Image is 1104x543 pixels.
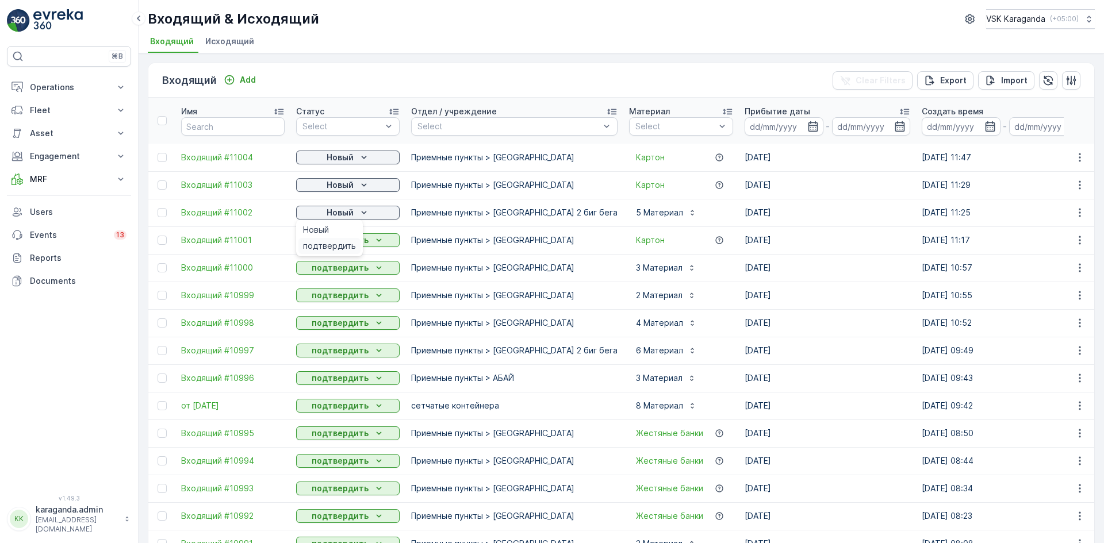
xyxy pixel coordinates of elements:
a: Жестяные банки [636,455,703,467]
button: KKkaraganda.admin[EMAIL_ADDRESS][DOMAIN_NAME] [7,504,131,534]
button: подтвердить [296,316,400,330]
button: Export [917,71,973,90]
a: Входящий #10992 [181,510,285,522]
p: Export [940,75,967,86]
ul: Новый [296,219,363,256]
td: [DATE] [739,282,916,309]
a: Documents [7,269,131,292]
p: Users [30,206,126,218]
button: подтвердить [296,288,400,302]
div: Toggle Row Selected [158,208,167,217]
input: dd/mm/yyyy [832,117,911,136]
td: [DATE] [739,392,916,419]
p: Входящий & Исходящий [148,10,319,28]
td: Приемные пункты > АБАЙ [405,364,623,392]
p: подтвердить [312,317,369,329]
button: Operations [7,76,131,99]
button: VSK Karaganda(+05:00) [986,9,1095,29]
a: Жестяные банки [636,428,703,439]
span: Входящий [150,36,194,47]
td: [DATE] [739,309,916,337]
input: dd/mm/yyyy [1009,117,1088,136]
td: [DATE] 08:44 [916,447,1093,475]
p: Import [1001,75,1028,86]
td: Приемные пункты > [GEOGRAPHIC_DATA] 2 биг бега [405,337,623,364]
span: Входящий #11002 [181,207,285,218]
a: Входящий #10994 [181,455,285,467]
p: подтвердить [312,290,369,301]
p: Имя [181,106,197,117]
button: Engagement [7,145,131,168]
a: Входящий #10993 [181,483,285,494]
button: 4 Материал [629,314,704,332]
td: [DATE] [739,502,916,530]
div: Toggle Row Selected [158,236,167,245]
a: от 08.09.2025 [181,400,285,411]
button: подтвердить [296,426,400,440]
p: подтвердить [312,262,369,274]
p: 2 Материал [636,290,683,301]
a: Входящий #10999 [181,290,285,301]
div: Toggle Row Selected [158,511,167,521]
p: подтвердить [312,428,369,439]
p: [EMAIL_ADDRESS][DOMAIN_NAME] [36,515,118,534]
span: Входящий #11001 [181,234,285,246]
td: сетчатыe контейнера [405,392,623,419]
a: Картон [636,179,665,191]
button: Asset [7,122,131,145]
a: Жестяные банки [636,483,703,494]
button: Fleet [7,99,131,122]
td: [DATE] [739,144,916,171]
input: Search [181,117,285,136]
p: подтвердить [312,455,369,467]
p: 3 Материал [636,372,683,384]
p: Add [240,74,256,86]
input: dd/mm/yyyy [745,117,823,136]
button: подтвердить [296,509,400,523]
a: Events13 [7,224,131,247]
a: Входящий #11003 [181,179,285,191]
p: Новый [327,179,354,191]
td: [DATE] [739,475,916,502]
p: Events [30,229,107,241]
span: Исходящий [205,36,254,47]
input: dd/mm/yyyy [922,117,1000,136]
p: karaganda.admin [36,504,118,515]
td: [DATE] 08:34 [916,475,1093,502]
span: Входящий #10995 [181,428,285,439]
div: Toggle Row Selected [158,180,167,190]
button: подтвердить [296,371,400,385]
p: 3 Материал [636,262,683,274]
td: [DATE] [739,226,916,254]
td: Приемные пункты > [GEOGRAPHIC_DATA] [405,254,623,282]
td: [DATE] 11:29 [916,171,1093,199]
p: ⌘B [112,52,123,61]
button: Новый [296,178,400,192]
div: Toggle Row Selected [158,263,167,272]
button: Clear Filters [833,71,913,90]
button: Import [978,71,1034,90]
td: Приемные пункты > [GEOGRAPHIC_DATA] [405,144,623,171]
a: Входящий #11004 [181,152,285,163]
td: [DATE] [739,337,916,364]
p: Создать время [922,106,983,117]
div: Toggle Row Selected [158,373,167,383]
p: подтвердить [312,400,369,411]
span: Новый [303,224,329,236]
p: VSK Karaganda [986,13,1045,25]
a: Входящий #10997 [181,345,285,356]
p: Входящий [162,72,217,88]
button: MRF [7,168,131,191]
p: Fleet [30,105,108,116]
td: [DATE] [739,171,916,199]
span: Входящий #11000 [181,262,285,274]
div: Toggle Row Selected [158,429,167,438]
